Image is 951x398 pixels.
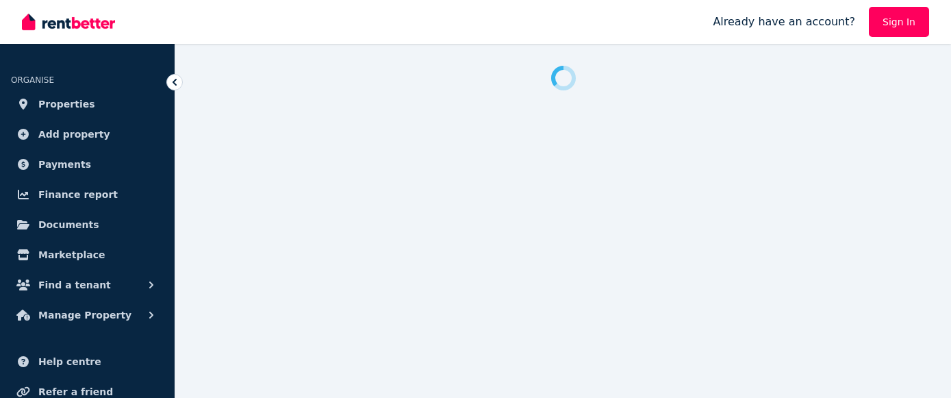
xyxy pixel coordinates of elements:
span: Manage Property [38,307,131,323]
button: Find a tenant [11,271,164,299]
span: Finance report [38,186,118,203]
a: Add property [11,121,164,148]
span: Properties [38,96,95,112]
a: Finance report [11,181,164,208]
a: Help centre [11,348,164,375]
span: Payments [38,156,91,173]
a: Sign In [869,7,929,37]
img: RentBetter [22,12,115,32]
a: Properties [11,90,164,118]
span: ORGANISE [11,75,54,85]
span: Add property [38,126,110,142]
a: Documents [11,211,164,238]
span: Documents [38,216,99,233]
span: Already have an account? [713,14,855,30]
span: Find a tenant [38,277,111,293]
span: Help centre [38,353,101,370]
a: Marketplace [11,241,164,269]
a: Payments [11,151,164,178]
span: Marketplace [38,247,105,263]
button: Manage Property [11,301,164,329]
